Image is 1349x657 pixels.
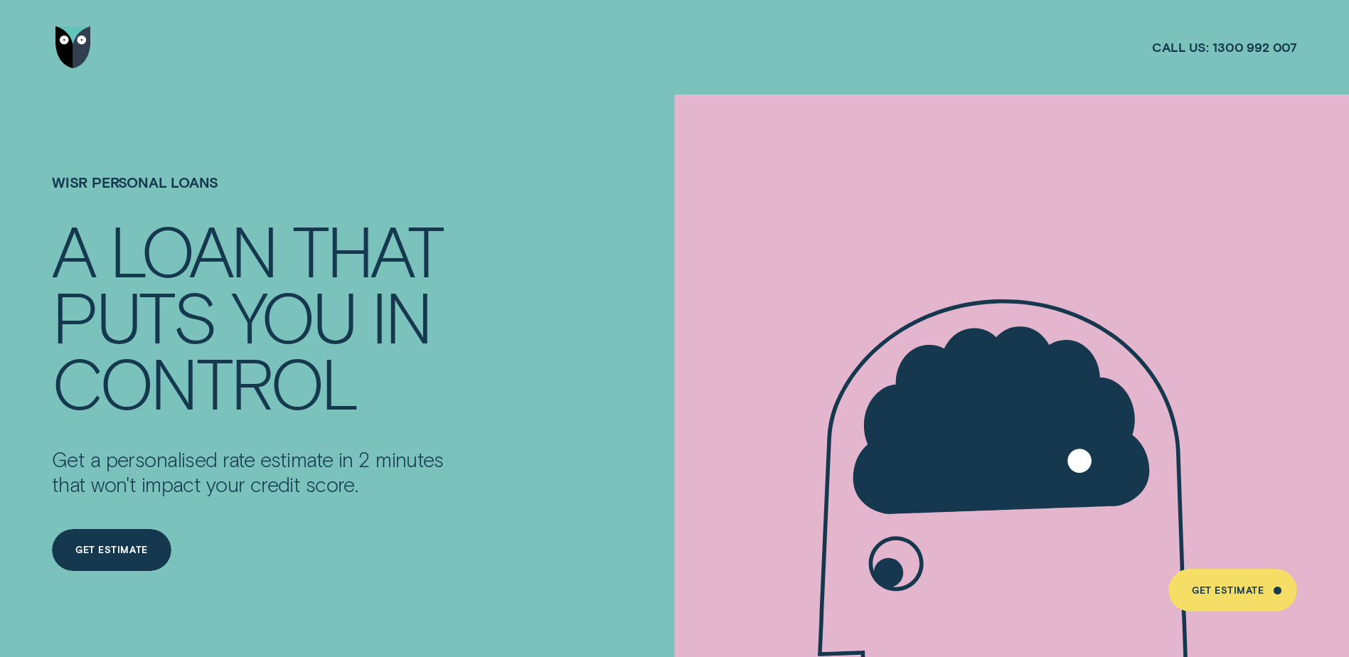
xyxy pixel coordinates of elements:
div: IN [371,283,431,349]
div: PUTS [52,283,215,349]
div: CONTROL [52,349,357,415]
h4: A LOAN THAT PUTS YOU IN CONTROL [52,217,461,415]
a: Call us:1300 992 007 [1152,39,1297,55]
div: YOU [231,283,356,349]
div: A [52,217,94,283]
a: Get Estimate [1168,569,1297,611]
div: LOAN [110,217,276,283]
p: Get a personalised rate estimate in 2 minutes that won't impact your credit score. [52,447,461,498]
img: Wisr [55,26,91,69]
h1: Wisr Personal Loans [52,174,461,218]
div: THAT [292,217,442,283]
a: Get Estimate [52,529,171,572]
span: Call us: [1152,39,1209,55]
span: 1300 992 007 [1212,39,1297,55]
